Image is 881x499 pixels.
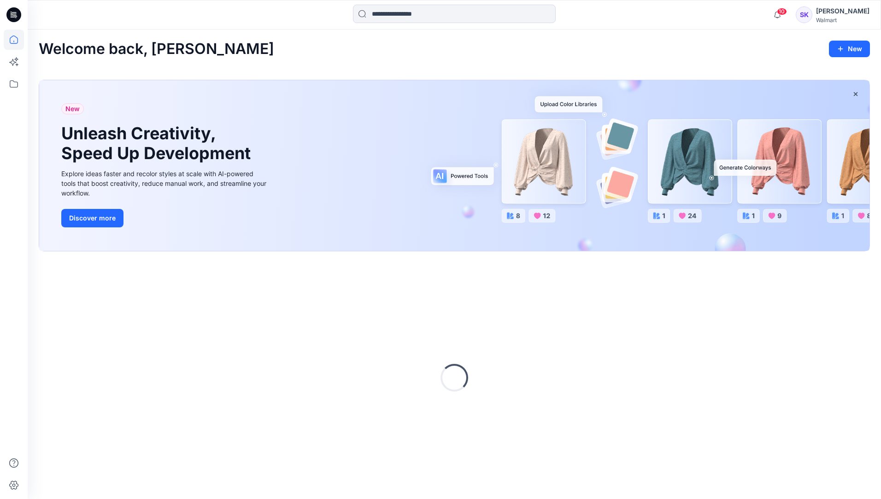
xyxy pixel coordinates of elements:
[61,209,269,227] a: Discover more
[816,6,869,17] div: [PERSON_NAME]
[829,41,870,57] button: New
[796,6,812,23] div: SK
[777,8,787,15] span: 10
[816,17,869,24] div: Walmart
[61,209,123,227] button: Discover more
[61,169,269,198] div: Explore ideas faster and recolor styles at scale with AI-powered tools that boost creativity, red...
[61,124,255,163] h1: Unleash Creativity, Speed Up Development
[65,103,80,114] span: New
[39,41,274,58] h2: Welcome back, [PERSON_NAME]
